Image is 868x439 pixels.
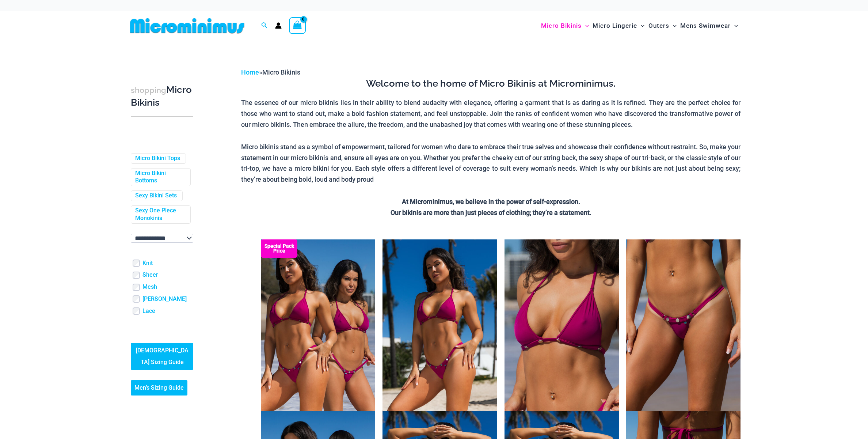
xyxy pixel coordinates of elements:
span: Menu Toggle [637,16,644,35]
span: shopping [131,86,166,95]
a: Lace [142,307,155,315]
p: Micro bikinis stand as a symbol of empowerment, tailored for women who dare to embrace their true... [241,141,741,185]
a: Search icon link [261,21,268,30]
span: Micro Bikinis [262,68,300,76]
span: Menu Toggle [582,16,589,35]
span: Menu Toggle [669,16,677,35]
a: Micro Bikini Bottoms [135,170,185,185]
a: Sheer [142,271,158,279]
a: Micro Bikini Tops [135,155,180,162]
a: View Shopping Cart, empty [289,17,306,34]
a: Men’s Sizing Guide [131,380,187,396]
span: Micro Lingerie [593,16,637,35]
a: Account icon link [275,22,282,29]
a: Micro BikinisMenu ToggleMenu Toggle [539,15,591,37]
span: Outers [648,16,669,35]
select: wpc-taxonomy-pa_color-745982 [131,234,193,243]
a: [PERSON_NAME] [142,295,187,303]
span: » [241,68,300,76]
a: Sexy One Piece Monokinis [135,207,185,222]
a: Micro LingerieMenu ToggleMenu Toggle [591,15,646,37]
strong: Our bikinis are more than just pieces of clothing; they’re a statement. [391,209,591,216]
img: MM SHOP LOGO FLAT [127,18,247,34]
span: Menu Toggle [731,16,738,35]
h3: Micro Bikinis [131,84,193,109]
a: Mesh [142,283,157,291]
strong: At Microminimus, we believe in the power of self-expression. [402,198,580,205]
span: Micro Bikinis [541,16,582,35]
a: Home [241,68,259,76]
a: Knit [142,260,153,267]
nav: Site Navigation [538,14,741,38]
b: Special Pack Price [261,244,297,253]
img: Tight Rope Pink 319 Top 4228 Thong 05 [382,239,497,411]
a: [DEMOGRAPHIC_DATA] Sizing Guide [131,343,193,370]
img: Tight Rope Pink 319 Top 01 [505,239,619,411]
a: OutersMenu ToggleMenu Toggle [647,15,678,37]
a: Mens SwimwearMenu ToggleMenu Toggle [678,15,740,37]
a: Sexy Bikini Sets [135,192,177,200]
p: The essence of our micro bikinis lies in their ability to blend audacity with elegance, offering ... [241,97,741,130]
img: Collection Pack F [261,239,375,411]
span: Mens Swimwear [680,16,731,35]
h3: Welcome to the home of Micro Bikinis at Microminimus. [241,77,741,90]
img: Tight Rope Pink 319 4212 Micro 01 [626,239,741,411]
